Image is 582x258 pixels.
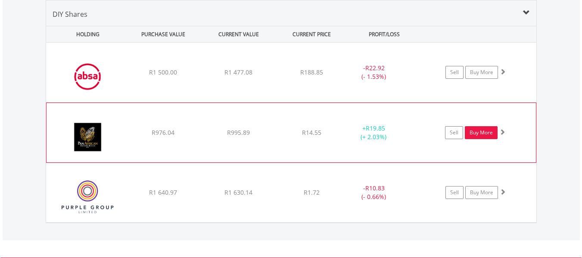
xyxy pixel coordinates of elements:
a: Buy More [465,66,498,79]
span: R976.04 [152,128,174,137]
img: EQU.ZA.PPE.png [50,174,124,220]
div: CURRENT PRICE [277,26,345,42]
span: R1.72 [304,188,320,196]
span: R1 477.08 [224,68,252,76]
div: HOLDING [47,26,125,42]
a: Sell [445,186,464,199]
a: Buy More [465,186,498,199]
span: R10.83 [365,184,385,192]
span: R22.92 [365,64,385,72]
span: R1 500.00 [149,68,177,76]
a: Sell [445,66,464,79]
div: CURRENT VALUE [202,26,276,42]
span: DIY Shares [53,9,87,19]
img: EQU.ZA.PAN.png [51,114,125,160]
div: PROFIT/LOSS [348,26,421,42]
img: EQU.ZA.ABG.png [50,53,124,100]
span: R1 640.97 [149,188,177,196]
div: - (- 1.53%) [342,64,407,81]
div: - (- 0.66%) [342,184,407,201]
a: Sell [445,126,463,139]
div: PURCHASE VALUE [127,26,200,42]
span: R14.55 [302,128,321,137]
span: R995.89 [227,128,250,137]
span: R188.85 [300,68,323,76]
div: + (+ 2.03%) [341,124,406,141]
a: Buy More [465,126,498,139]
span: R1 630.14 [224,188,252,196]
span: R19.85 [366,124,385,132]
